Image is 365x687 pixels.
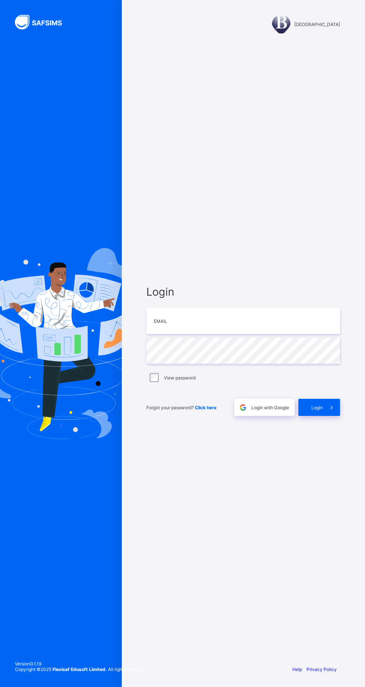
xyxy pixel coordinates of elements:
span: Copyright © 2025 All rights reserved. [15,667,146,672]
img: google.396cfc9801f0270233282035f929180a.svg [239,403,247,412]
span: Forgot your password? [146,405,216,410]
a: Click here [195,405,216,410]
a: Help [292,667,302,672]
label: View password [164,375,196,381]
span: Login with Google [251,405,289,410]
span: Login [311,405,323,410]
span: [GEOGRAPHIC_DATA] [294,22,340,27]
span: Login [146,285,340,298]
strong: Flexisaf Edusoft Limited. [53,667,107,672]
img: SAFSIMS Logo [15,15,71,29]
span: Version 0.1.19 [15,661,146,667]
a: Privacy Policy [307,667,337,672]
